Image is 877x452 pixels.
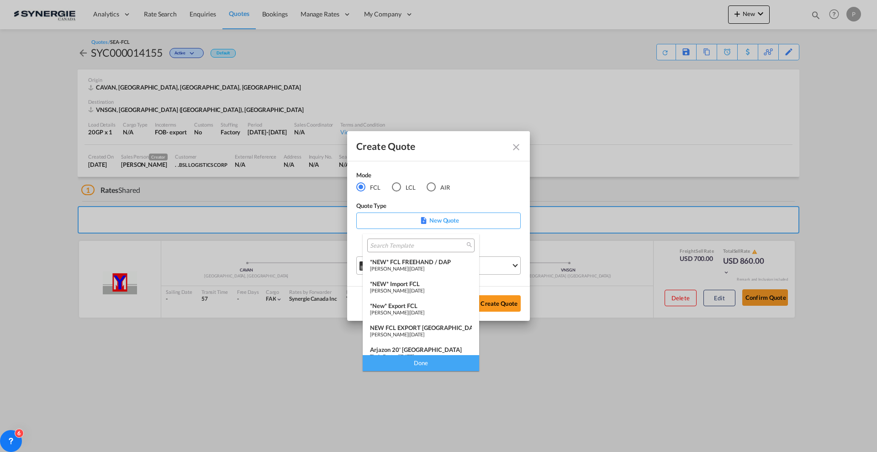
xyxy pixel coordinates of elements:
[363,355,479,371] div: Done
[410,287,424,293] span: [DATE]
[410,331,424,337] span: [DATE]
[466,241,473,248] md-icon: icon-magnify
[410,309,424,315] span: [DATE]
[370,287,472,293] div: |
[370,353,398,359] span: Thais Fontes
[370,309,408,315] span: [PERSON_NAME]
[399,353,414,359] span: [DATE]
[370,266,408,271] span: [PERSON_NAME]
[370,331,408,337] span: [PERSON_NAME]
[370,324,472,331] div: NEW FCL EXPORT [GEOGRAPHIC_DATA]
[370,302,472,309] div: *New* Export FCL
[370,280,472,287] div: *NEW* Import FCL
[370,353,472,359] div: |
[370,346,472,353] div: Arjazon 20' [GEOGRAPHIC_DATA]
[370,266,472,271] div: |
[370,242,465,250] input: Search Template
[370,331,472,337] div: |
[370,287,408,293] span: [PERSON_NAME]
[370,309,472,315] div: |
[370,258,472,266] div: *NEW* FCL FREEHAND / DAP
[410,266,424,271] span: [DATE]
